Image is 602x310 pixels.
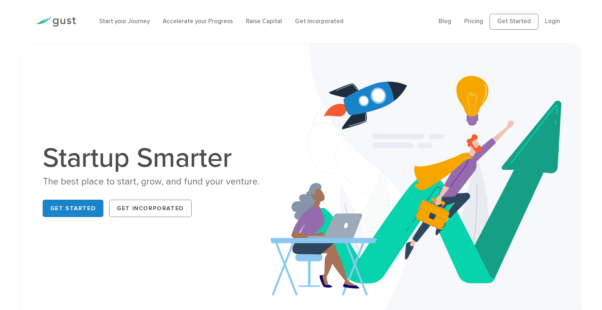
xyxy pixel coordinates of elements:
[43,175,292,188] div: The best place to start, grow, and fund your venture.
[35,17,76,27] img: Gust Logo
[163,18,233,25] a: Accelerate your Progress
[545,18,560,25] a: Login
[99,18,150,25] a: Start your Journey
[43,144,292,172] h1: Startup Smarter
[439,18,451,25] a: Blog
[43,200,104,217] a: Get Started
[246,18,282,25] a: Raise Capital
[464,18,483,25] a: Pricing
[490,14,538,30] a: Get Started
[109,200,192,217] a: Get Incorporated
[295,18,343,25] a: Get Incorporated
